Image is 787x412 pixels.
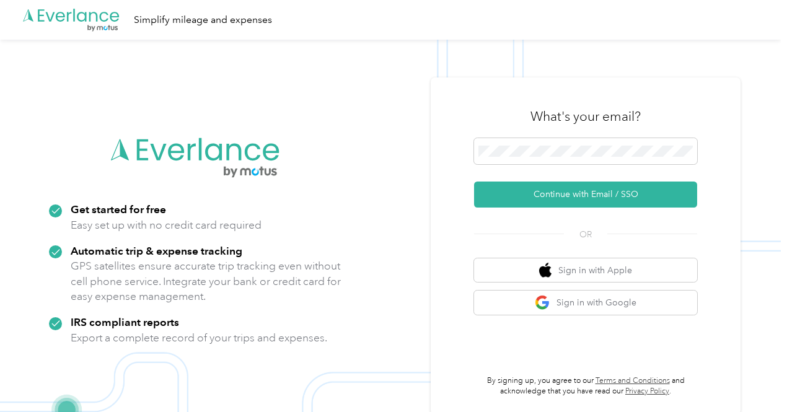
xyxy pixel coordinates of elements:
[596,376,670,385] a: Terms and Conditions
[71,203,166,216] strong: Get started for free
[134,12,272,28] div: Simplify mileage and expenses
[474,258,697,283] button: apple logoSign in with Apple
[564,228,607,241] span: OR
[71,258,341,304] p: GPS satellites ensure accurate trip tracking even without cell phone service. Integrate your bank...
[474,291,697,315] button: google logoSign in with Google
[71,244,242,257] strong: Automatic trip & expense tracking
[474,375,697,397] p: By signing up, you agree to our and acknowledge that you have read our .
[474,182,697,208] button: Continue with Email / SSO
[71,330,327,346] p: Export a complete record of your trips and expenses.
[625,387,669,396] a: Privacy Policy
[530,108,641,125] h3: What's your email?
[539,263,552,278] img: apple logo
[535,295,550,310] img: google logo
[71,217,262,233] p: Easy set up with no credit card required
[71,315,179,328] strong: IRS compliant reports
